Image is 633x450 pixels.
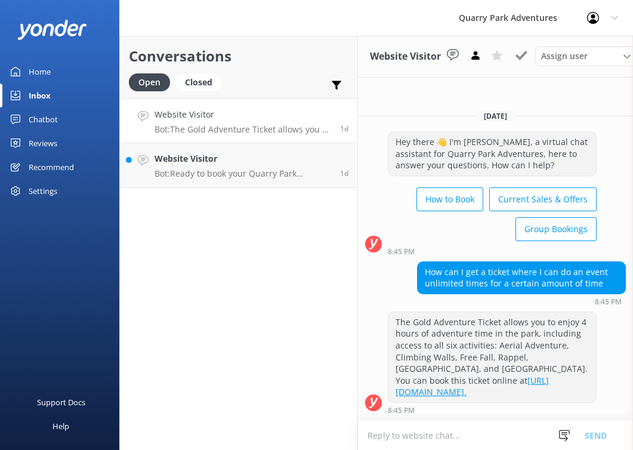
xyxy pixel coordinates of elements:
strong: 8:45 PM [388,248,415,255]
div: Closed [176,73,221,91]
div: Open [129,73,170,91]
div: Recommend [29,155,74,179]
a: [URL][DOMAIN_NAME]. [396,375,549,398]
button: Group Bookings [515,217,597,241]
span: 08:02pm 10-Aug-2025 (UTC -07:00) America/Tijuana [340,168,348,178]
div: Inbox [29,84,51,107]
a: Website VisitorBot:Ready to book your Quarry Park adventure? Simply check live availability and b... [120,143,357,188]
strong: 8:45 PM [388,407,415,414]
span: Assign user [541,50,588,63]
div: Settings [29,179,57,203]
div: How can I get a ticket where I can do an event unlimited times for a certain amount of time [418,262,625,294]
p: Bot: The Gold Adventure Ticket allows you to enjoy 4 hours of adventure time in the park, includi... [155,124,331,135]
h3: Website Visitor [370,49,441,64]
div: 08:45pm 10-Aug-2025 (UTC -07:00) America/Tijuana [388,247,597,255]
div: Hey there 👋 I'm [PERSON_NAME], a virtual chat assistant for Quarry Park Adventures, here to answe... [388,132,596,175]
a: Website VisitorBot:The Gold Adventure Ticket allows you to enjoy 4 hours of adventure time in the... [120,98,357,143]
div: Support Docs [37,390,85,414]
button: Current Sales & Offers [489,187,597,211]
span: 08:45pm 10-Aug-2025 (UTC -07:00) America/Tijuana [340,124,348,134]
div: Chatbot [29,107,58,131]
a: Closed [176,75,227,88]
div: The Gold Adventure Ticket allows you to enjoy 4 hours of adventure time in the park, including ac... [388,312,596,402]
h4: Website Visitor [155,152,331,165]
strong: 8:45 PM [595,298,622,306]
div: 08:45pm 10-Aug-2025 (UTC -07:00) America/Tijuana [417,297,626,306]
div: 08:45pm 10-Aug-2025 (UTC -07:00) America/Tijuana [388,406,597,414]
img: yonder-white-logo.png [18,20,87,39]
div: Home [29,60,51,84]
a: Open [129,75,176,88]
p: Bot: Ready to book your Quarry Park adventure? Simply check live availability and book online thr... [155,168,331,179]
h2: Conversations [129,45,348,67]
button: How to Book [416,187,483,211]
div: Help [53,414,69,438]
span: [DATE] [477,111,514,121]
h4: Website Visitor [155,108,331,121]
div: Reviews [29,131,57,155]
